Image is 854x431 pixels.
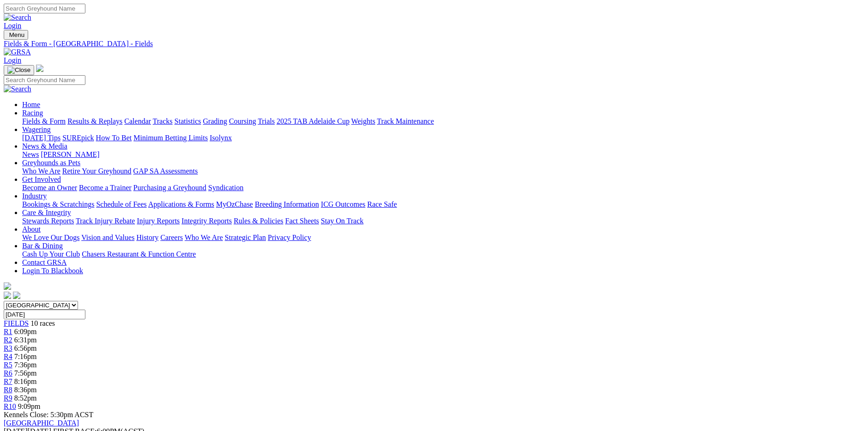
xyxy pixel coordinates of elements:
a: FIELDS [4,319,29,327]
img: Close [7,66,30,74]
a: Results & Replays [67,117,122,125]
a: R4 [4,353,12,360]
img: Search [4,13,31,22]
span: 7:16pm [14,353,37,360]
a: R9 [4,394,12,402]
a: [GEOGRAPHIC_DATA] [4,419,79,427]
a: News [22,150,39,158]
a: MyOzChase [216,200,253,208]
a: Bar & Dining [22,242,63,250]
span: 6:31pm [14,336,37,344]
img: logo-grsa-white.png [4,282,11,290]
a: SUREpick [62,134,94,142]
span: Menu [9,31,24,38]
a: R7 [4,377,12,385]
a: Track Injury Rebate [76,217,135,225]
a: R1 [4,328,12,335]
a: Chasers Restaurant & Function Centre [82,250,196,258]
a: 2025 TAB Adelaide Cup [277,117,349,125]
a: R3 [4,344,12,352]
a: Get Involved [22,175,61,183]
a: Cash Up Your Club [22,250,80,258]
a: Track Maintenance [377,117,434,125]
a: Statistics [174,117,201,125]
a: Tracks [153,117,173,125]
a: Stewards Reports [22,217,74,225]
span: 8:52pm [14,394,37,402]
span: 7:36pm [14,361,37,369]
a: Grading [203,117,227,125]
a: About [22,225,41,233]
a: R6 [4,369,12,377]
a: Rules & Policies [234,217,283,225]
a: We Love Our Dogs [22,233,79,241]
a: Privacy Policy [268,233,311,241]
span: 7:56pm [14,369,37,377]
a: GAP SA Assessments [133,167,198,175]
a: Coursing [229,117,256,125]
a: Who We Are [185,233,223,241]
span: 6:09pm [14,328,37,335]
div: Wagering [22,134,850,142]
img: Search [4,85,31,93]
a: Home [22,101,40,108]
div: About [22,233,850,242]
a: Trials [258,117,275,125]
a: [DATE] Tips [22,134,60,142]
input: Search [4,4,85,13]
a: Breeding Information [255,200,319,208]
a: Isolynx [210,134,232,142]
div: News & Media [22,150,850,159]
a: How To Bet [96,134,132,142]
a: Fact Sheets [285,217,319,225]
a: Care & Integrity [22,209,71,216]
span: 8:36pm [14,386,37,394]
a: Who We Are [22,167,60,175]
div: Bar & Dining [22,250,850,258]
a: Wagering [22,126,51,133]
button: Toggle navigation [4,30,28,40]
button: Toggle navigation [4,65,34,75]
input: Select date [4,310,85,319]
a: R5 [4,361,12,369]
a: Retire Your Greyhound [62,167,132,175]
a: Race Safe [367,200,397,208]
div: Care & Integrity [22,217,850,225]
a: ICG Outcomes [321,200,365,208]
span: Kennels Close: 5:30pm ACST [4,411,93,419]
a: Login [4,22,21,30]
span: 9:09pm [18,402,41,410]
a: R8 [4,386,12,394]
div: Industry [22,200,850,209]
a: R2 [4,336,12,344]
a: Weights [351,117,375,125]
a: Racing [22,109,43,117]
img: logo-grsa-white.png [36,65,43,72]
a: Bookings & Scratchings [22,200,94,208]
a: Applications & Forms [148,200,214,208]
a: History [136,233,158,241]
a: Stay On Track [321,217,363,225]
a: Fields & Form - [GEOGRAPHIC_DATA] - Fields [4,40,850,48]
a: Become a Trainer [79,184,132,192]
a: Minimum Betting Limits [133,134,208,142]
img: facebook.svg [4,292,11,299]
a: Login [4,56,21,64]
div: Get Involved [22,184,850,192]
a: Careers [160,233,183,241]
div: Greyhounds as Pets [22,167,850,175]
a: R10 [4,402,16,410]
span: 10 races [30,319,55,327]
div: Racing [22,117,850,126]
a: Syndication [208,184,243,192]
